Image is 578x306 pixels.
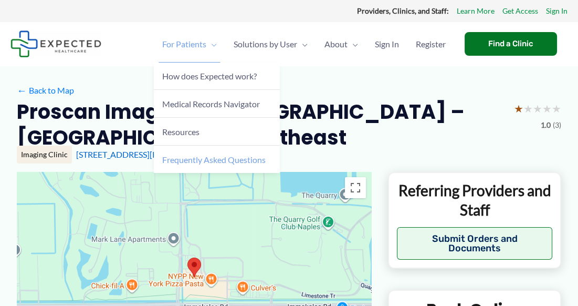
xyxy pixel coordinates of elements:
[514,99,523,118] span: ★
[542,99,552,118] span: ★
[552,99,561,118] span: ★
[465,32,557,56] a: Find a Clinic
[154,26,225,63] a: For PatientsMenu Toggle
[457,4,495,18] a: Learn More
[316,26,366,63] a: AboutMenu Toggle
[225,26,316,63] a: Solutions by UserMenu Toggle
[162,26,206,63] span: For Patients
[10,30,101,57] img: Expected Healthcare Logo - side, dark font, small
[17,99,506,151] h2: Proscan Imaging at [GEOGRAPHIC_DATA] – [GEOGRAPHIC_DATA] Northeast
[154,146,280,173] a: Frequently Asked Questions
[154,118,280,146] a: Resources
[154,26,454,63] nav: Primary Site Navigation
[234,26,297,63] span: Solutions by User
[206,26,217,63] span: Menu Toggle
[162,71,257,81] span: How does Expected work?
[324,26,348,63] span: About
[17,83,74,98] a: ←Back to Map
[366,26,407,63] a: Sign In
[154,63,280,90] a: How does Expected work?
[541,118,551,132] span: 1.0
[553,118,561,132] span: (3)
[533,99,542,118] span: ★
[502,4,538,18] a: Get Access
[407,26,454,63] a: Register
[357,6,449,15] strong: Providers, Clinics, and Staff:
[416,26,446,63] span: Register
[17,146,72,164] div: Imaging Clinic
[397,227,552,260] button: Submit Orders and Documents
[375,26,399,63] span: Sign In
[162,155,266,165] span: Frequently Asked Questions
[76,149,215,159] a: [STREET_ADDRESS][PERSON_NAME]
[17,85,27,95] span: ←
[162,127,199,137] span: Resources
[546,4,568,18] a: Sign In
[397,181,552,219] p: Referring Providers and Staff
[523,99,533,118] span: ★
[297,26,308,63] span: Menu Toggle
[162,99,260,109] span: Medical Records Navigator
[348,26,358,63] span: Menu Toggle
[345,177,366,198] button: Toggle fullscreen view
[154,90,280,118] a: Medical Records Navigator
